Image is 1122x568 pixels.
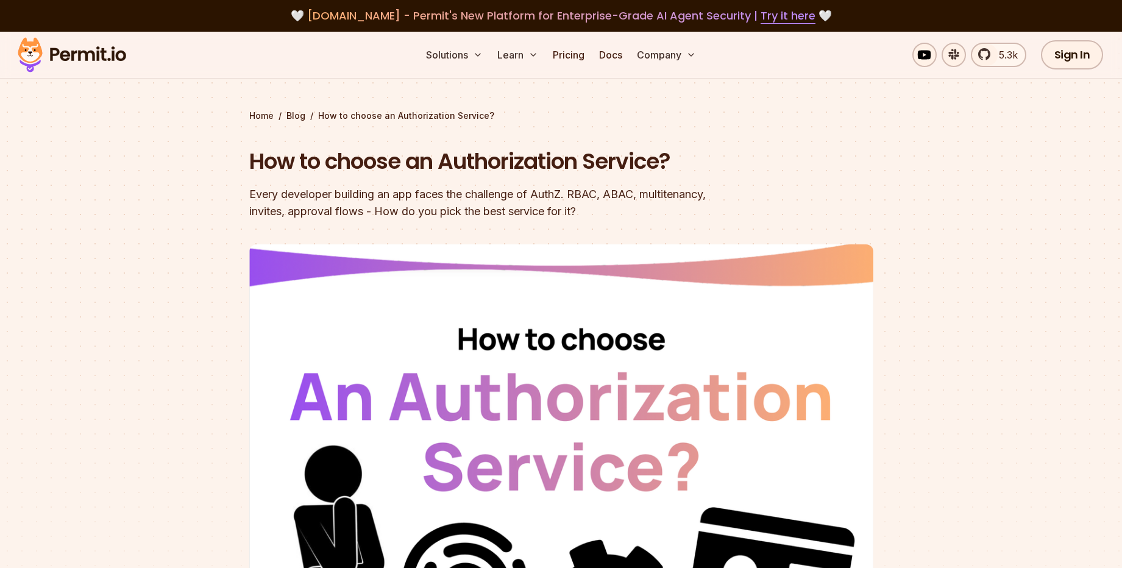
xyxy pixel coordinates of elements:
[29,7,1093,24] div: 🤍 🤍
[249,110,873,122] div: / /
[632,43,701,67] button: Company
[594,43,627,67] a: Docs
[249,186,717,220] div: Every developer building an app faces the challenge of AuthZ. RBAC, ABAC, multitenancy, invites, ...
[1041,40,1104,69] a: Sign In
[421,43,488,67] button: Solutions
[307,8,815,23] span: [DOMAIN_NAME] - Permit's New Platform for Enterprise-Grade AI Agent Security |
[761,8,815,24] a: Try it here
[548,43,589,67] a: Pricing
[492,43,543,67] button: Learn
[971,43,1026,67] a: 5.3k
[12,34,132,76] img: Permit logo
[992,48,1018,62] span: 5.3k
[249,110,274,122] a: Home
[249,146,717,177] h1: How to choose an Authorization Service?
[286,110,305,122] a: Blog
